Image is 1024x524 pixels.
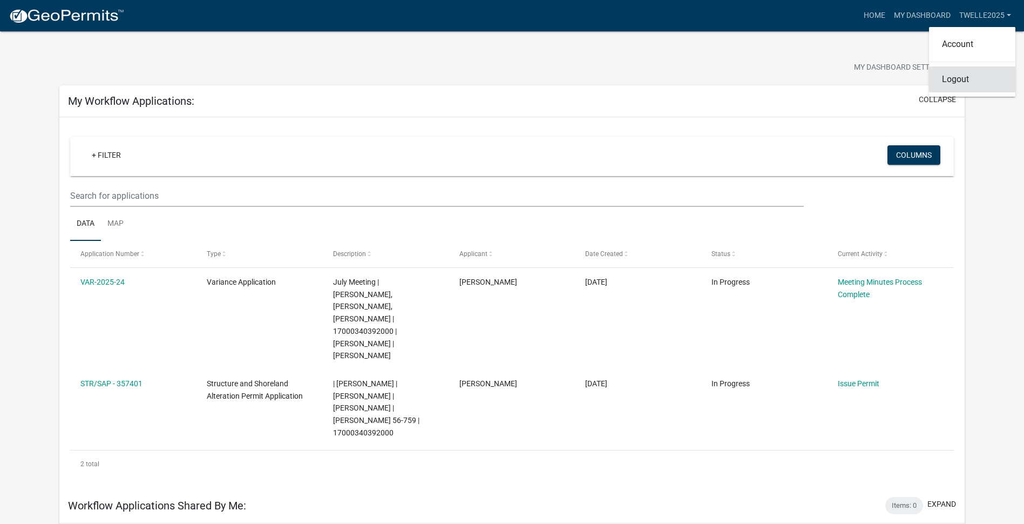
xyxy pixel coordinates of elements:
a: Home [859,5,890,26]
span: Application Number [80,250,139,258]
span: Variance Application [207,278,276,286]
a: Issue Permit [838,379,879,388]
a: VAR-2025-24 [80,278,125,286]
span: Thomas Welle [459,379,517,388]
input: Search for applications [70,185,804,207]
datatable-header-cell: Applicant [449,241,575,267]
div: collapse [59,117,965,488]
span: In Progress [711,278,750,286]
span: | Alexis Newark | THOMAS J WELLE | KELLY J WELLE | Franklin 56-759 | 17000340392000 [333,379,419,437]
datatable-header-cell: Status [701,241,828,267]
span: Structure and Shoreland Alteration Permit Application [207,379,303,400]
span: 01/01/2025 [585,379,607,388]
span: Current Activity [838,250,883,258]
a: TWelle2025 [955,5,1015,26]
datatable-header-cell: Date Created [575,241,701,267]
button: My Dashboard Settingssettings [845,57,971,78]
div: Items: 0 [885,497,923,514]
datatable-header-cell: Description [323,241,449,267]
button: Columns [887,145,940,165]
h5: My Workflow Applications: [68,95,194,108]
span: Description [333,250,366,258]
a: Meeting Minutes Process Complete [838,278,922,299]
datatable-header-cell: Type [196,241,323,267]
a: Logout [929,66,1015,92]
a: My Dashboard [890,5,955,26]
span: Applicant [459,250,487,258]
a: STR/SAP - 357401 [80,379,143,388]
a: Map [101,207,130,241]
a: Data [70,207,101,241]
datatable-header-cell: Application Number [70,241,196,267]
span: Type [207,250,221,258]
a: + Filter [83,145,130,165]
span: In Progress [711,379,750,388]
span: Status [711,250,730,258]
h5: Workflow Applications Shared By Me: [68,499,246,512]
div: 2 total [70,451,954,478]
button: expand [927,499,956,510]
span: July Meeting | Amy Busko, Christopher LeClair, Kyle Westergard | 17000340392000 | THOMAS J WELLE ... [333,278,397,360]
a: Account [929,31,1015,57]
span: 06/05/2025 [585,278,607,286]
span: My Dashboard Settings [854,62,947,75]
datatable-header-cell: Current Activity [828,241,954,267]
span: Thomas Welle [459,278,517,286]
div: TWelle2025 [929,27,1015,97]
button: collapse [919,94,956,105]
span: Date Created [585,250,623,258]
